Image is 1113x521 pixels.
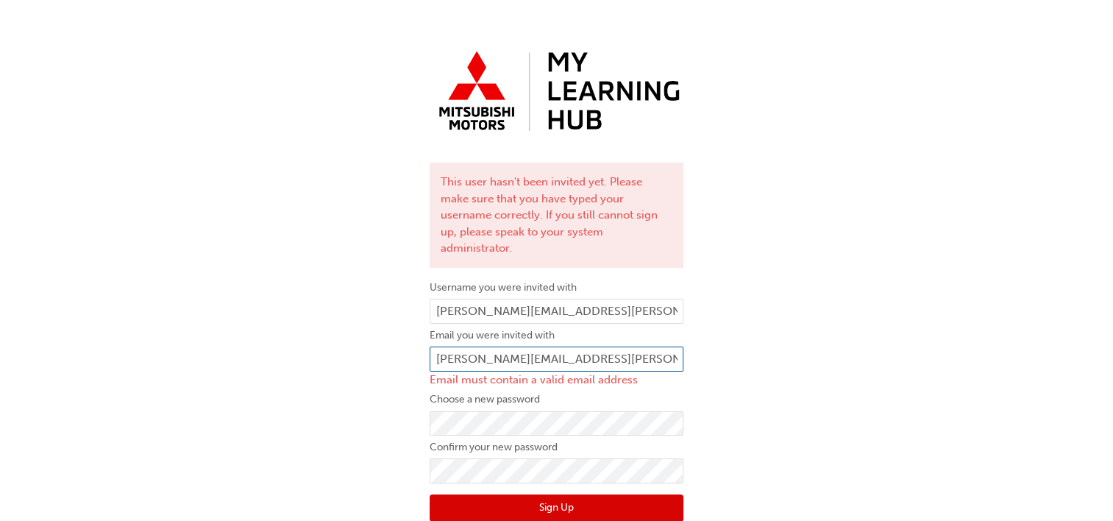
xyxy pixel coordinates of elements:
[430,279,683,297] label: Username you were invited with
[430,299,683,324] input: Username
[430,439,683,456] label: Confirm your new password
[430,327,683,344] label: Email you were invited with
[430,372,683,389] p: Email must contain a valid email address
[430,44,683,141] img: mmal
[430,163,683,268] div: This user hasn't been invited yet. Please make sure that you have typed your username correctly. ...
[430,391,683,408] label: Choose a new password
